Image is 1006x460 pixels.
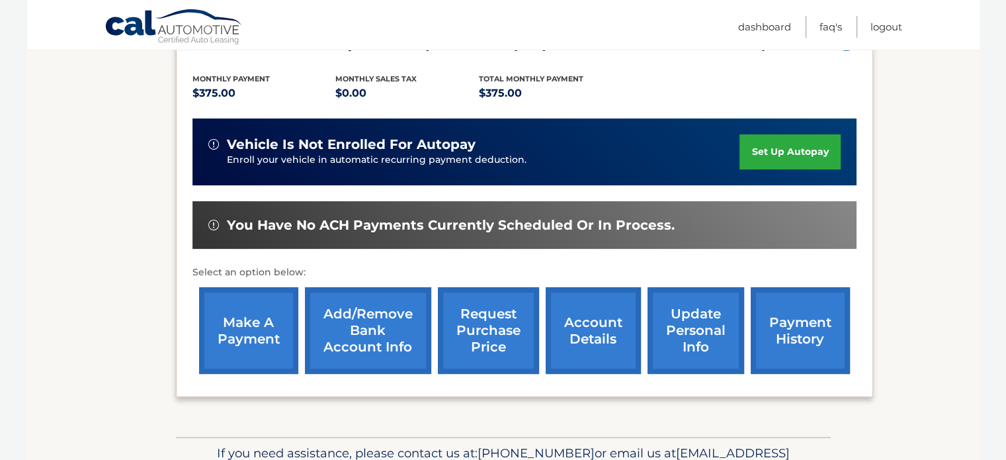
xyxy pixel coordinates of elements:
a: set up autopay [739,134,840,169]
p: Select an option below: [192,265,857,281]
a: Cal Automotive [105,9,243,47]
a: FAQ's [819,16,842,38]
p: $375.00 [192,84,336,103]
img: alert-white.svg [208,220,219,230]
a: Logout [870,16,902,38]
span: Monthly sales Tax [335,74,417,83]
img: alert-white.svg [208,139,219,150]
a: payment history [751,287,850,374]
a: Dashboard [738,16,791,38]
p: $0.00 [335,84,479,103]
p: $375.00 [479,84,622,103]
a: Add/Remove bank account info [305,287,431,374]
span: Monthly Payment [192,74,270,83]
a: make a payment [199,287,298,374]
a: request purchase price [438,287,539,374]
a: account details [546,287,641,374]
span: vehicle is not enrolled for autopay [227,136,476,153]
span: Total Monthly Payment [479,74,583,83]
span: You have no ACH payments currently scheduled or in process. [227,217,675,234]
a: update personal info [648,287,744,374]
p: Enroll your vehicle in automatic recurring payment deduction. [227,153,740,167]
